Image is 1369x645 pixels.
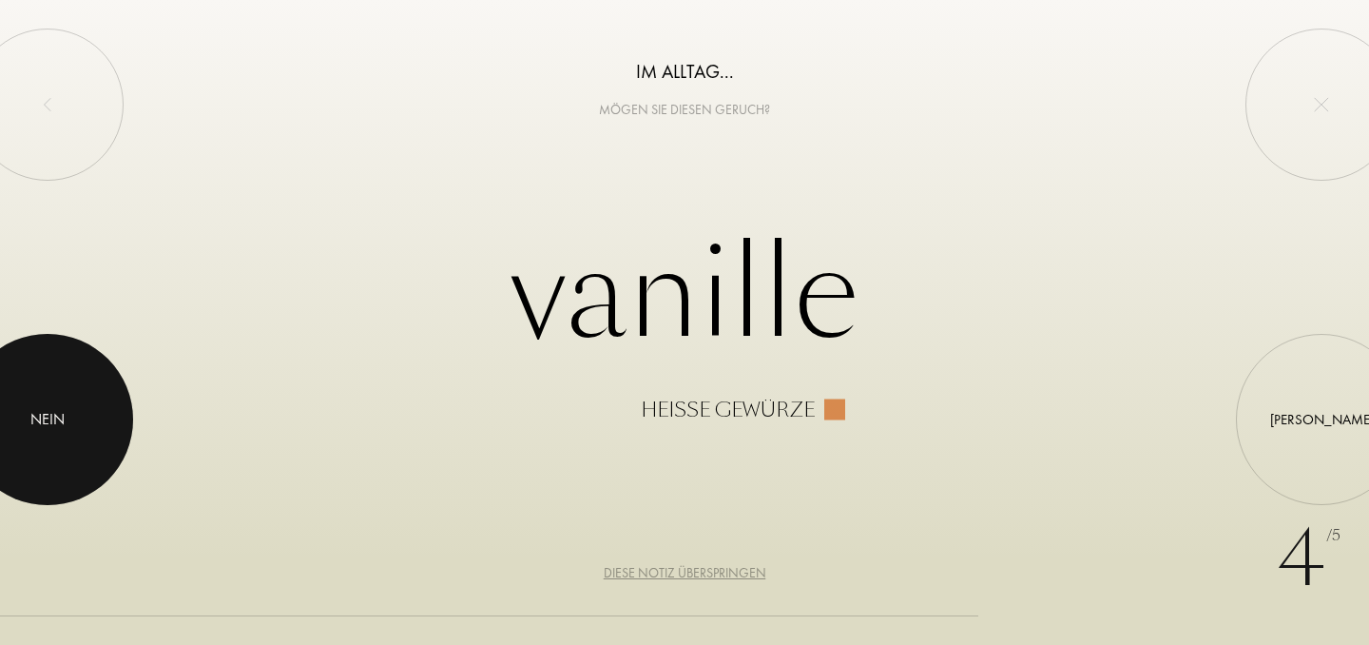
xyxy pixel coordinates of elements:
div: Vanille [137,225,1232,420]
div: Diese Notiz überspringen [604,563,766,583]
img: left_onboard.svg [40,97,55,112]
span: /5 [1326,525,1340,547]
img: quit_onboard.svg [1314,97,1329,112]
div: Heiße Gewürze [641,400,815,420]
div: 4 [1277,502,1340,616]
div: Nein [30,408,65,431]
